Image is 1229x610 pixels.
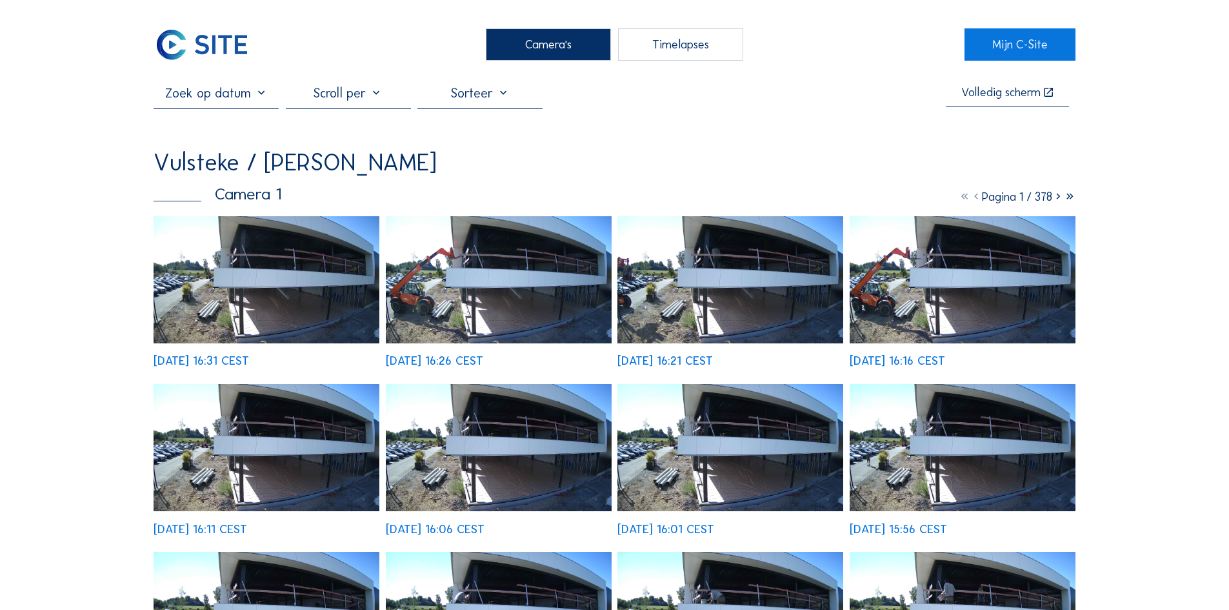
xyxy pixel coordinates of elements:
[850,355,945,367] div: [DATE] 16:16 CEST
[154,85,279,101] input: Zoek op datum 󰅀
[617,355,713,367] div: [DATE] 16:21 CEST
[386,384,612,511] img: image_52781250
[386,524,485,535] div: [DATE] 16:06 CEST
[982,190,1052,204] span: Pagina 1 / 378
[154,186,281,203] div: Camera 1
[154,355,249,367] div: [DATE] 16:31 CEST
[850,524,947,535] div: [DATE] 15:56 CEST
[154,28,264,61] a: C-SITE Logo
[617,384,843,511] img: image_52781119
[964,28,1075,61] a: Mijn C-Site
[154,28,250,61] img: C-SITE Logo
[154,384,379,511] img: image_52781399
[850,384,1075,511] img: image_52780976
[154,216,379,343] img: image_52781937
[618,28,743,61] div: Timelapses
[386,216,612,343] img: image_52781808
[617,524,714,535] div: [DATE] 16:01 CEST
[154,151,437,175] div: Vulsteke / [PERSON_NAME]
[850,216,1075,343] img: image_52781529
[961,86,1041,99] div: Volledig scherm
[154,524,247,535] div: [DATE] 16:11 CEST
[617,216,843,343] img: image_52781663
[386,355,483,367] div: [DATE] 16:26 CEST
[486,28,611,61] div: Camera's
